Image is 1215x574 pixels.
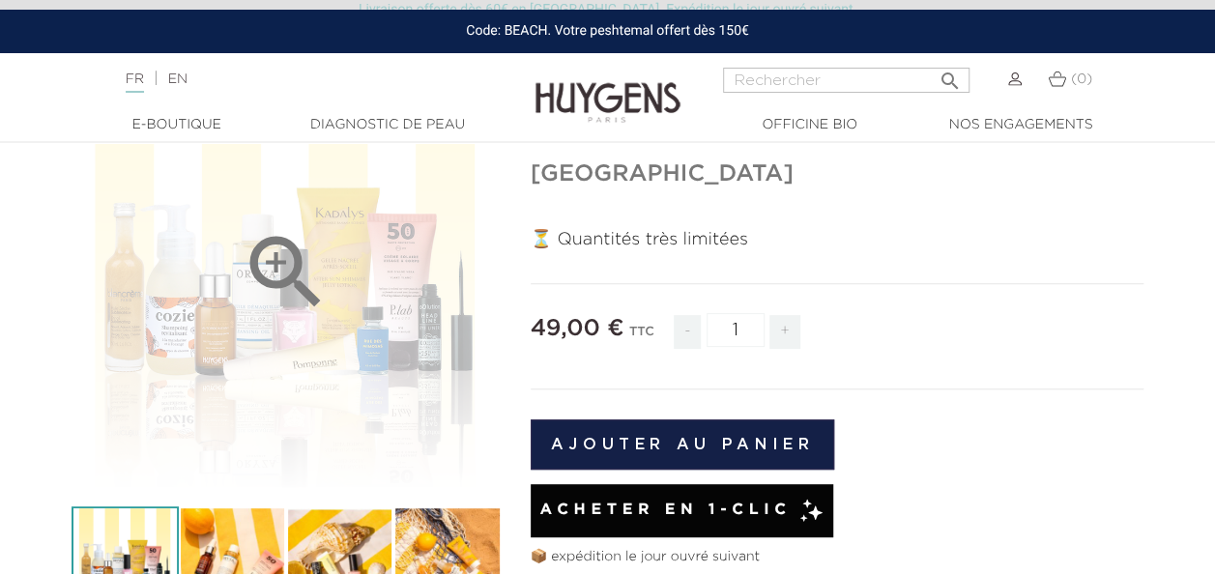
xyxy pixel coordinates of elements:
[291,115,484,135] a: Diagnostic de peau
[939,64,962,87] i: 
[713,115,907,135] a: Officine Bio
[707,313,765,347] input: Quantité
[238,224,334,321] i: 
[629,311,654,363] div: TTC
[933,62,968,88] button: 
[535,51,680,126] img: Huygens
[531,419,835,470] button: Ajouter au panier
[80,115,274,135] a: E-Boutique
[531,160,1144,188] h1: [GEOGRAPHIC_DATA]
[531,227,1144,253] p: ⏳ Quantités très limitées
[126,72,144,93] a: FR
[531,547,1144,567] p: 📦 expédition le jour ouvré suivant
[769,315,800,349] span: +
[723,68,969,93] input: Rechercher
[1071,72,1092,86] span: (0)
[674,315,701,349] span: -
[531,317,624,340] span: 49,00 €
[168,72,188,86] a: EN
[924,115,1117,135] a: Nos engagements
[116,68,492,91] div: |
